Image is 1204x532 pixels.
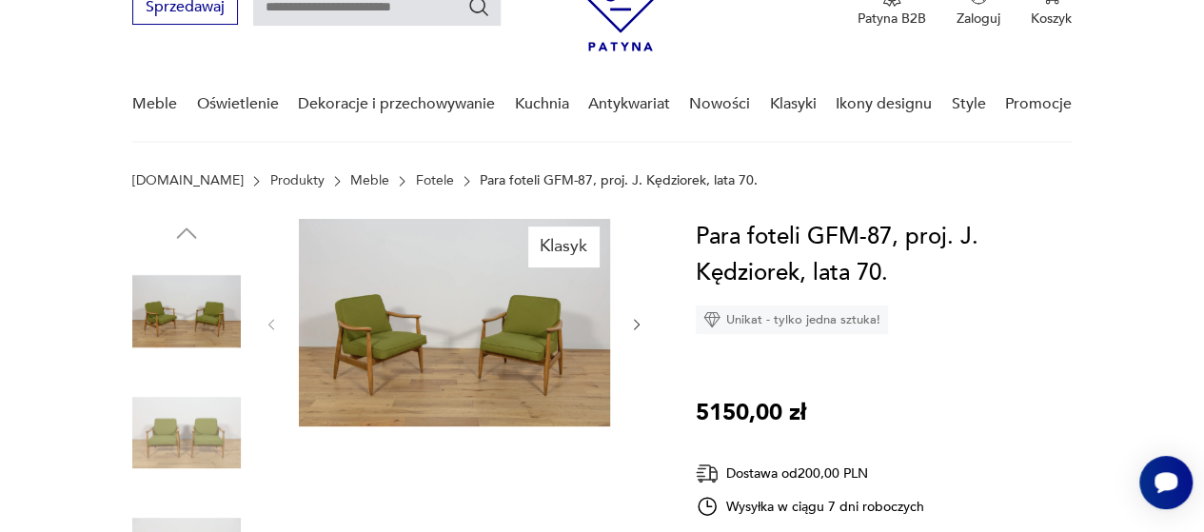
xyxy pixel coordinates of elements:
a: Ikony designu [836,68,932,141]
div: Dostawa od 200,00 PLN [696,462,924,485]
a: Meble [350,173,389,188]
a: Nowości [689,68,750,141]
img: Zdjęcie produktu Para foteli GFM-87, proj. J. Kędziorek, lata 70. [132,379,241,487]
h1: Para foteli GFM-87, proj. J. Kędziorek, lata 70. [696,219,1072,291]
img: Ikona dostawy [696,462,719,485]
p: 5150,00 zł [696,395,806,431]
p: Zaloguj [957,10,1000,28]
a: Sprzedawaj [132,2,238,15]
a: Promocje [1005,68,1072,141]
a: Produkty [270,173,325,188]
a: Oświetlenie [197,68,279,141]
img: Zdjęcie produktu Para foteli GFM-87, proj. J. Kędziorek, lata 70. [132,257,241,365]
a: Antykwariat [588,68,670,141]
div: Unikat - tylko jedna sztuka! [696,305,888,334]
iframe: Smartsupp widget button [1139,456,1193,509]
a: Fotele [416,173,454,188]
p: Patyna B2B [858,10,926,28]
img: Ikona diamentu [703,311,720,328]
div: Wysyłka w ciągu 7 dni roboczych [696,495,924,518]
img: Zdjęcie produktu Para foteli GFM-87, proj. J. Kędziorek, lata 70. [299,219,610,426]
a: Meble [132,68,177,141]
p: Para foteli GFM-87, proj. J. Kędziorek, lata 70. [480,173,758,188]
a: Klasyki [770,68,817,141]
a: Kuchnia [514,68,568,141]
a: Dekoracje i przechowywanie [298,68,495,141]
a: [DOMAIN_NAME] [132,173,244,188]
p: Koszyk [1031,10,1072,28]
a: Style [951,68,985,141]
div: Klasyk [528,227,599,266]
